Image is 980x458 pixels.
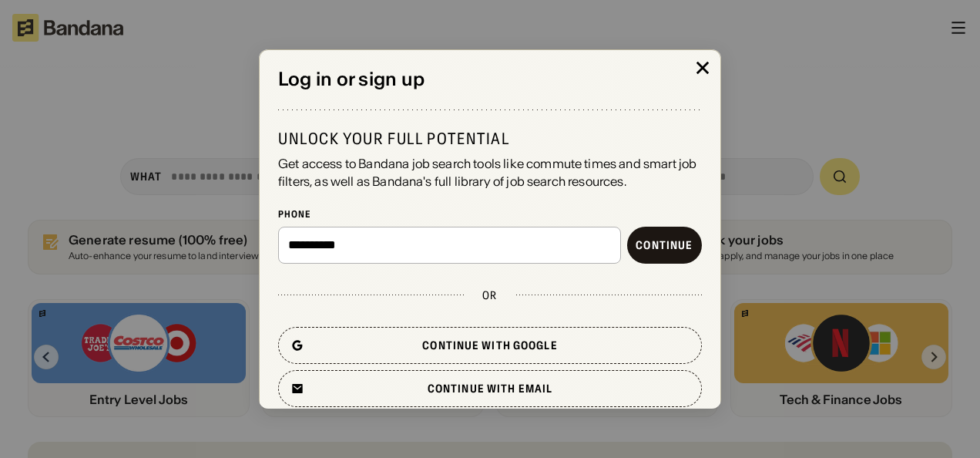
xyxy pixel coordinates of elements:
[482,288,497,302] div: or
[278,155,702,190] div: Get access to Bandana job search tools like commute times and smart job filters, as well as Banda...
[278,129,702,149] div: Unlock your full potential
[278,208,702,221] div: Phone
[422,340,557,351] div: Continue with Google
[636,240,693,251] div: Continue
[278,69,702,91] div: Log in or sign up
[428,383,552,394] div: Continue with email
